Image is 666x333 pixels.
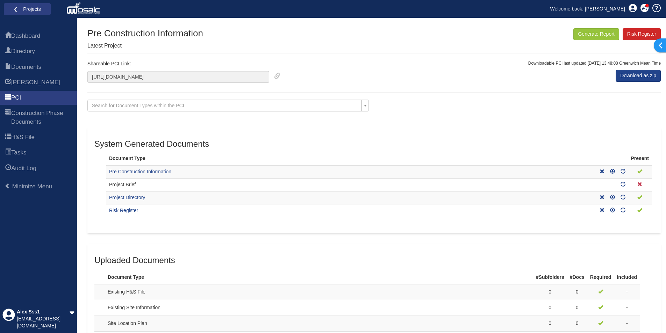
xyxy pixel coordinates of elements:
a: Project Directory [109,195,145,200]
h1: Pre Construction Information [87,28,203,38]
img: logo_white.png [66,2,102,16]
th: Included [614,268,640,284]
span: Construction Phase Documents [5,109,11,126]
td: - [614,300,640,316]
td: - [614,316,640,331]
span: Search for Document Types within the PCI [92,103,184,108]
span: Audit Log [11,164,36,173]
span: HARI [11,78,60,87]
span: PCI [11,94,21,102]
th: Present [628,152,652,165]
td: - [614,284,640,300]
td: 0 [533,300,567,316]
span: Minimize Menu [5,183,10,189]
span: H&S File [11,133,35,142]
td: 0 [533,316,567,331]
div: Shareable PCI Link: [82,60,280,83]
span: Tasks [5,149,11,157]
td: 0 [533,284,567,300]
a: Welcome back, [PERSON_NAME] [545,3,630,14]
span: Documents [11,63,41,71]
td: Project Brief [106,178,597,191]
span: H&S File [5,133,11,142]
span: Documents [5,63,11,72]
span: HARI [5,79,11,87]
span: Tasks [11,149,26,157]
th: #Subfolders [533,268,567,284]
span: Dashboard [11,32,40,40]
span: Audit Log [5,165,11,173]
td: 0 [567,284,587,300]
span: Directory [5,48,11,56]
td: 0 [567,300,587,316]
h3: Uploaded Documents [94,256,654,265]
a: Risk Register [623,28,661,40]
span: PCI [5,94,11,102]
td: 0 [567,316,587,331]
div: [EMAIL_ADDRESS][DOMAIN_NAME] [17,316,69,330]
a: Download as zip [616,70,661,82]
p: Latest Project [87,42,203,50]
div: Profile [2,309,15,330]
div: Alex Sss1 [17,309,69,316]
th: Document Type [106,152,597,165]
a: ❮ Projects [8,5,46,14]
button: Generate Report [573,28,619,40]
span: Dashboard [5,32,11,41]
a: Pre Construction Information [109,169,171,174]
th: Required [587,268,614,284]
a: Risk Register [109,208,138,213]
p: Downloadable PCI last updated [DATE] 13:48:08 Greenwich Mean Time [528,60,661,66]
span: Construction Phase Documents [11,109,72,126]
span: Minimize Menu [12,183,52,190]
span: Directory [11,47,35,56]
h3: System Generated Documents [94,139,654,149]
th: Document Type [105,268,470,284]
th: #Docs [567,268,587,284]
